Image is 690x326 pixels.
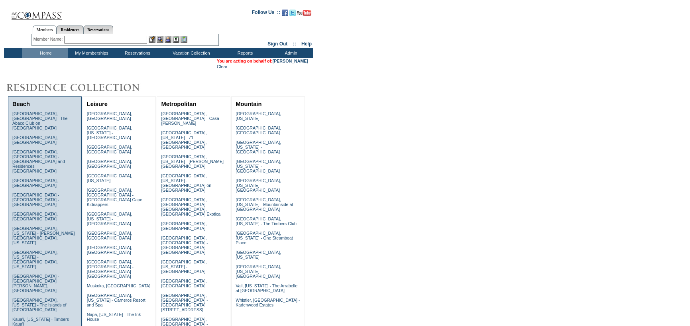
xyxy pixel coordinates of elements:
[173,36,179,43] img: Reservations
[157,36,163,43] img: View
[12,149,65,173] a: [GEOGRAPHIC_DATA], [GEOGRAPHIC_DATA] - [GEOGRAPHIC_DATA] and Residences [GEOGRAPHIC_DATA]
[236,159,281,173] a: [GEOGRAPHIC_DATA], [US_STATE] - [GEOGRAPHIC_DATA]
[161,173,211,192] a: [GEOGRAPHIC_DATA], [US_STATE] - [GEOGRAPHIC_DATA] on [GEOGRAPHIC_DATA]
[114,48,159,58] td: Reservations
[161,221,206,231] a: [GEOGRAPHIC_DATA], [GEOGRAPHIC_DATA]
[12,250,58,269] a: [GEOGRAPHIC_DATA], [US_STATE] - [GEOGRAPHIC_DATA], [US_STATE]
[161,101,196,107] a: Metropolitan
[221,48,267,58] td: Reports
[236,283,297,293] a: Vail, [US_STATE] - The Arrabelle at [GEOGRAPHIC_DATA]
[12,212,58,221] a: [GEOGRAPHIC_DATA], [GEOGRAPHIC_DATA]
[236,231,293,245] a: [GEOGRAPHIC_DATA], [US_STATE] - One Steamboat Place
[236,298,300,307] a: Whistler, [GEOGRAPHIC_DATA] - Kadenwood Estates
[297,10,311,16] img: Subscribe to our YouTube Channel
[297,12,311,17] a: Subscribe to our YouTube Channel
[165,36,171,43] img: Impersonate
[57,26,83,34] a: Residences
[87,293,145,307] a: [GEOGRAPHIC_DATA], [US_STATE] - Carneros Resort and Spa
[236,140,281,154] a: [GEOGRAPHIC_DATA], [US_STATE] - [GEOGRAPHIC_DATA]
[33,36,64,43] div: Member Name:
[68,48,114,58] td: My Memberships
[289,12,296,17] a: Follow us on Twitter
[149,36,155,43] img: b_edit.gif
[87,159,132,169] a: [GEOGRAPHIC_DATA], [GEOGRAPHIC_DATA]
[236,178,281,192] a: [GEOGRAPHIC_DATA], [US_STATE] - [GEOGRAPHIC_DATA]
[87,231,132,240] a: [GEOGRAPHIC_DATA], [GEOGRAPHIC_DATA]
[87,312,141,322] a: Napa, [US_STATE] - The Ink House
[4,80,159,96] img: Destinations by Exclusive Resorts
[161,236,208,255] a: [GEOGRAPHIC_DATA], [GEOGRAPHIC_DATA] - [GEOGRAPHIC_DATA] [GEOGRAPHIC_DATA]
[181,36,187,43] img: b_calculator.gif
[236,101,261,107] a: Mountain
[87,212,132,226] a: [GEOGRAPHIC_DATA], [US_STATE] - [GEOGRAPHIC_DATA]
[236,216,297,226] a: [GEOGRAPHIC_DATA], [US_STATE] - The Timbers Club
[87,259,134,279] a: [GEOGRAPHIC_DATA], [GEOGRAPHIC_DATA] - [GEOGRAPHIC_DATA] [GEOGRAPHIC_DATA]
[87,126,132,140] a: [GEOGRAPHIC_DATA], [US_STATE] - [GEOGRAPHIC_DATA]
[12,226,75,245] a: [GEOGRAPHIC_DATA], [US_STATE] - [PERSON_NAME][GEOGRAPHIC_DATA], [US_STATE]
[87,283,150,288] a: Muskoka, [GEOGRAPHIC_DATA]
[161,130,206,149] a: [GEOGRAPHIC_DATA], [US_STATE] - 71 [GEOGRAPHIC_DATA], [GEOGRAPHIC_DATA]
[33,26,57,34] a: Members
[11,4,63,20] img: Compass Home
[236,264,281,279] a: [GEOGRAPHIC_DATA], [US_STATE] - [GEOGRAPHIC_DATA]
[217,59,308,63] span: You are acting on behalf of:
[236,126,281,135] a: [GEOGRAPHIC_DATA], [GEOGRAPHIC_DATA]
[87,101,108,107] a: Leisure
[301,41,312,47] a: Help
[161,197,220,216] a: [GEOGRAPHIC_DATA], [GEOGRAPHIC_DATA] - [GEOGRAPHIC_DATA], [GEOGRAPHIC_DATA] Exotica
[12,274,59,293] a: [GEOGRAPHIC_DATA] - [GEOGRAPHIC_DATA][PERSON_NAME], [GEOGRAPHIC_DATA]
[217,64,227,69] a: Clear
[161,259,206,274] a: [GEOGRAPHIC_DATA], [US_STATE] - [GEOGRAPHIC_DATA]
[12,111,68,130] a: [GEOGRAPHIC_DATA], [GEOGRAPHIC_DATA] - The Abaco Club on [GEOGRAPHIC_DATA]
[87,245,132,255] a: [GEOGRAPHIC_DATA], [GEOGRAPHIC_DATA]
[12,178,58,188] a: [GEOGRAPHIC_DATA], [GEOGRAPHIC_DATA]
[12,101,30,107] a: Beach
[273,59,308,63] a: [PERSON_NAME]
[161,293,208,312] a: [GEOGRAPHIC_DATA], [GEOGRAPHIC_DATA] - [GEOGRAPHIC_DATA][STREET_ADDRESS]
[236,111,281,121] a: [GEOGRAPHIC_DATA], [US_STATE]
[87,111,132,121] a: [GEOGRAPHIC_DATA], [GEOGRAPHIC_DATA]
[267,48,313,58] td: Admin
[161,154,224,169] a: [GEOGRAPHIC_DATA], [US_STATE] - [PERSON_NAME][GEOGRAPHIC_DATA]
[87,188,142,207] a: [GEOGRAPHIC_DATA], [GEOGRAPHIC_DATA] - [GEOGRAPHIC_DATA] Cape Kidnappers
[282,10,288,16] img: Become our fan on Facebook
[83,26,113,34] a: Reservations
[12,298,67,312] a: [GEOGRAPHIC_DATA], [US_STATE] - The Islands of [GEOGRAPHIC_DATA]
[22,48,68,58] td: Home
[267,41,287,47] a: Sign Out
[252,9,280,18] td: Follow Us ::
[87,145,132,154] a: [GEOGRAPHIC_DATA], [GEOGRAPHIC_DATA]
[87,173,132,183] a: [GEOGRAPHIC_DATA], [US_STATE]
[293,41,296,47] span: ::
[236,250,281,259] a: [GEOGRAPHIC_DATA], [US_STATE]
[282,12,288,17] a: Become our fan on Facebook
[236,197,293,212] a: [GEOGRAPHIC_DATA], [US_STATE] - Mountainside at [GEOGRAPHIC_DATA]
[12,192,59,207] a: [GEOGRAPHIC_DATA] - [GEOGRAPHIC_DATA] - [GEOGRAPHIC_DATA]
[161,111,219,126] a: [GEOGRAPHIC_DATA], [GEOGRAPHIC_DATA] - Casa [PERSON_NAME]
[159,48,221,58] td: Vacation Collection
[289,10,296,16] img: Follow us on Twitter
[161,279,206,288] a: [GEOGRAPHIC_DATA], [GEOGRAPHIC_DATA]
[12,135,58,145] a: [GEOGRAPHIC_DATA], [GEOGRAPHIC_DATA]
